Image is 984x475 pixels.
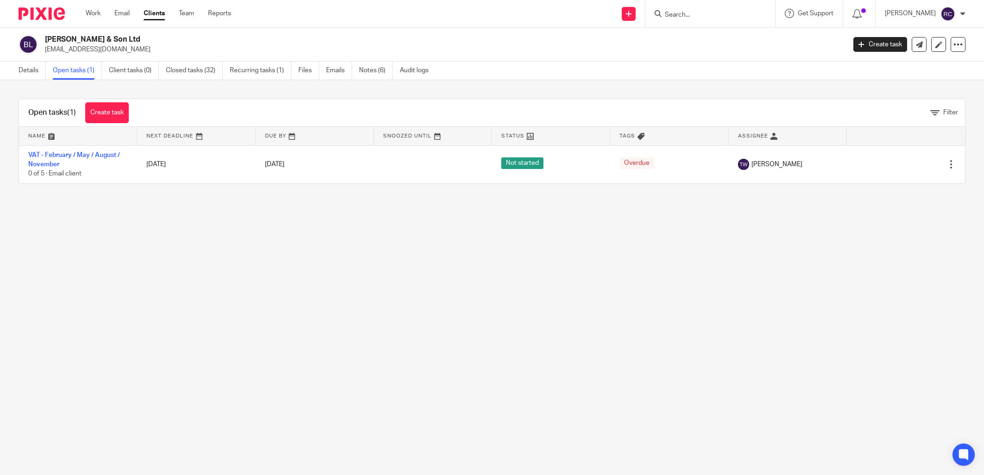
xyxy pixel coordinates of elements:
img: svg%3E [940,6,955,21]
span: 0 of 5 · Email client [28,170,82,177]
span: Not started [501,157,543,169]
a: Closed tasks (32) [166,62,223,80]
a: Recurring tasks (1) [230,62,291,80]
img: svg%3E [738,159,749,170]
a: Open tasks (1) [53,62,102,80]
img: Pixie [19,7,65,20]
td: [DATE] [137,145,255,183]
span: Filter [943,109,958,116]
a: Reports [208,9,231,18]
a: Notes (6) [359,62,393,80]
a: Work [86,9,101,18]
span: Get Support [798,10,833,17]
img: svg%3E [19,35,38,54]
a: Team [179,9,194,18]
a: Files [298,62,319,80]
a: Create task [853,37,907,52]
span: Snoozed Until [383,133,432,138]
a: Clients [144,9,165,18]
h1: Open tasks [28,108,76,118]
input: Search [664,11,747,19]
h2: [PERSON_NAME] & Son Ltd [45,35,681,44]
span: Overdue [619,157,654,169]
span: Status [501,133,524,138]
a: Emails [326,62,352,80]
a: Details [19,62,46,80]
span: Tags [619,133,635,138]
a: Client tasks (0) [109,62,159,80]
a: VAT - February / May / August / November [28,152,120,168]
p: [PERSON_NAME] [885,9,936,18]
p: [EMAIL_ADDRESS][DOMAIN_NAME] [45,45,839,54]
a: Audit logs [400,62,435,80]
span: [PERSON_NAME] [751,160,802,169]
a: Email [114,9,130,18]
span: (1) [67,109,76,116]
span: [DATE] [265,161,284,168]
a: Create task [85,102,129,123]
